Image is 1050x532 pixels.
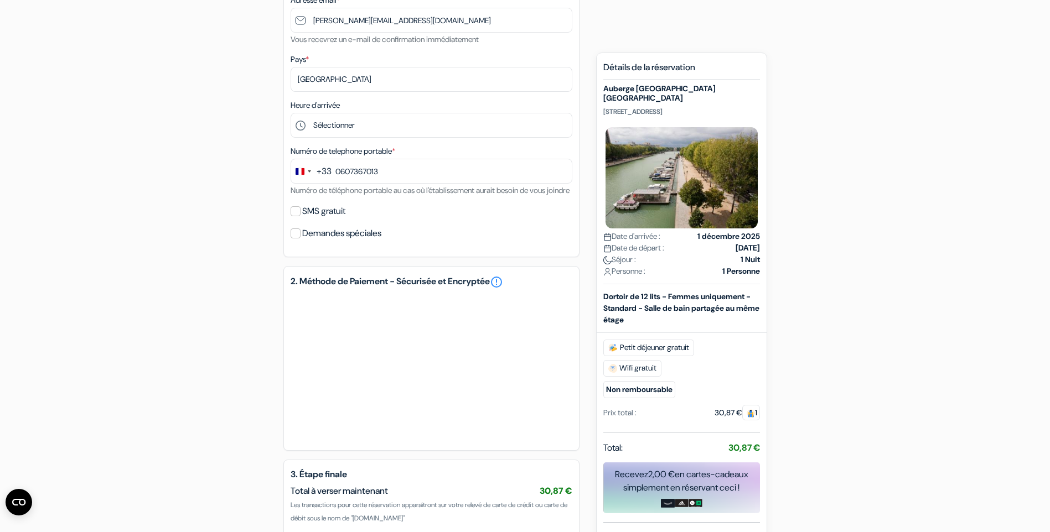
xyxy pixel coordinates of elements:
img: free_breakfast.svg [608,343,618,352]
b: Dortoir de 12 lits - Femmes uniquement - Standard - Salle de bain partagée au même étage [603,291,759,325]
img: adidas-card.png [675,499,689,508]
p: [STREET_ADDRESS] [603,107,760,116]
span: Personne : [603,265,645,277]
button: Ouvrir le widget CMP [6,489,32,515]
div: 30,87 € [715,407,760,419]
small: Non remboursable [603,381,675,398]
img: uber-uber-eats-card.png [689,499,702,508]
img: calendar.svg [603,233,612,241]
img: calendar.svg [603,244,612,253]
strong: 1 décembre 2025 [697,231,760,242]
label: SMS gratuit [302,204,345,219]
span: 2,00 € [648,468,675,480]
strong: [DATE] [736,242,760,254]
img: amazon-card-no-text.png [661,499,675,508]
small: Numéro de téléphone portable au cas où l'établissement aurait besoin de vous joindre [291,185,570,195]
span: Total à verser maintenant [291,485,388,497]
iframe: Cadre de saisie sécurisé pour le paiement [302,304,561,430]
span: 1 [742,405,760,420]
img: guest.svg [747,409,755,418]
input: Entrer adresse e-mail [291,8,572,33]
span: Total: [603,441,623,455]
button: Change country, selected France (+33) [291,159,332,183]
strong: 1 Nuit [741,254,760,265]
h5: 3. Étape finale [291,469,572,479]
span: Petit déjeuner gratuit [603,340,694,356]
div: Prix total : [603,407,637,419]
span: Wifi gratuit [603,360,661,377]
h5: 2. Méthode de Paiement - Sécurisée et Encryptée [291,275,572,289]
label: Heure d'arrivée [291,100,340,111]
a: error_outline [490,275,503,289]
img: moon.svg [603,256,612,264]
span: Les transactions pour cette réservation apparaîtront sur votre relevé de carte de crédit ou carte... [291,500,567,523]
span: Date d'arrivée : [603,231,660,242]
input: 6 12 34 56 78 [291,159,572,184]
label: Demandes spéciales [302,226,381,241]
div: +33 [317,165,332,178]
small: Vous recevrez un e-mail de confirmation immédiatement [291,34,479,44]
span: Date de départ : [603,242,664,254]
h5: Auberge [GEOGRAPHIC_DATA] [GEOGRAPHIC_DATA] [603,84,760,103]
h5: Détails de la réservation [603,62,760,80]
strong: 30,87 € [728,442,760,453]
img: user_icon.svg [603,268,612,276]
div: Recevez en cartes-cadeaux simplement en réservant ceci ! [603,468,760,494]
img: free_wifi.svg [608,364,617,373]
span: 30,87 € [540,485,572,497]
span: Séjour : [603,254,636,265]
label: Pays [291,54,309,65]
strong: 1 Personne [722,265,760,277]
label: Numéro de telephone portable [291,145,395,157]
